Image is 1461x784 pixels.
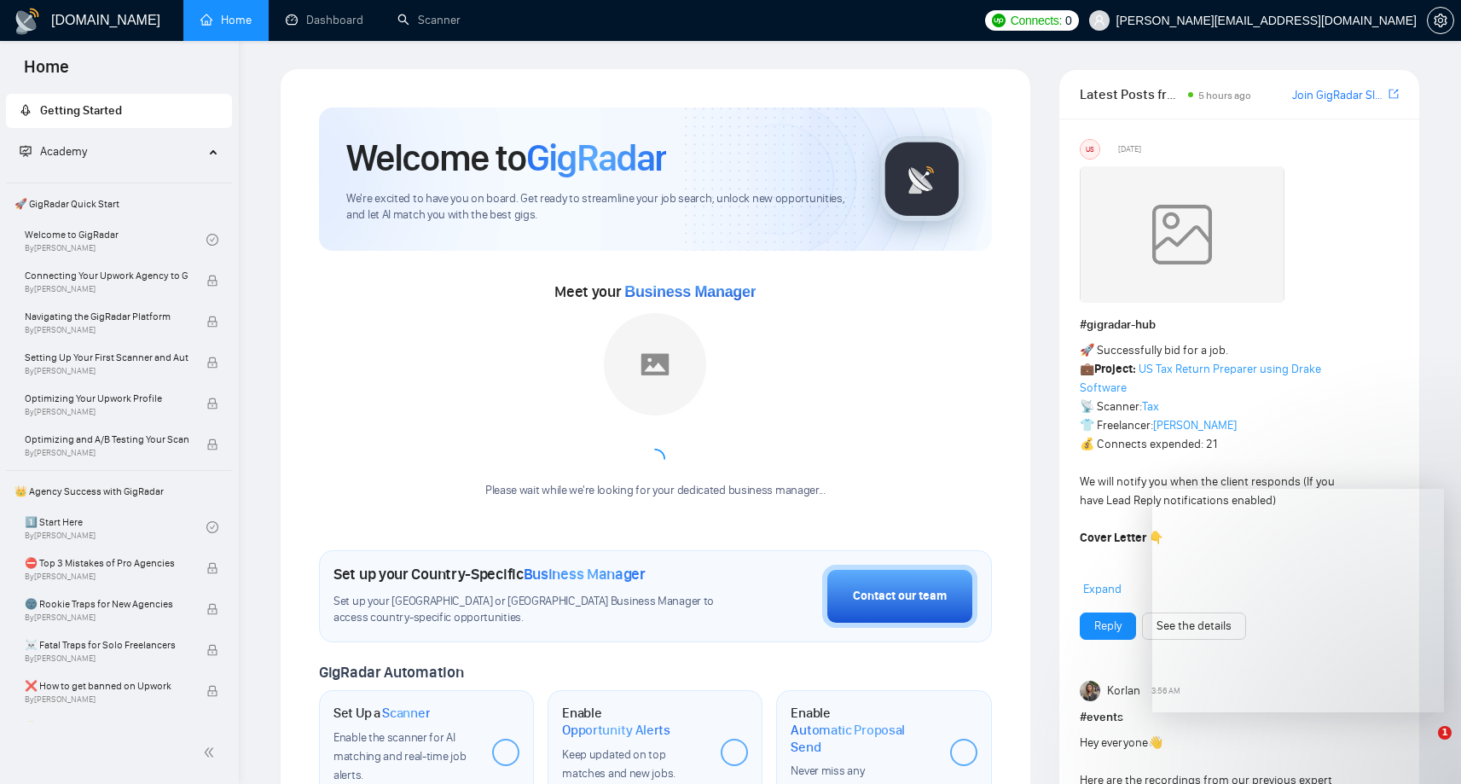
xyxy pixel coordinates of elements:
a: searchScanner [397,13,461,27]
a: setting [1427,14,1454,27]
h1: # events [1080,708,1399,727]
span: lock [206,438,218,450]
span: Business Manager [624,283,756,300]
span: By [PERSON_NAME] [25,613,188,623]
h1: Set up your Country-Specific [333,565,646,584]
span: By [PERSON_NAME] [25,366,188,376]
div: US [1081,140,1099,159]
iframe: Intercom live chat message [1152,489,1444,712]
a: dashboardDashboard [286,13,363,27]
span: Setting Up Your First Scanner and Auto-Bidder [25,349,188,366]
span: By [PERSON_NAME] [25,325,188,335]
img: upwork-logo.png [992,14,1006,27]
span: 1 [1438,726,1452,740]
a: [PERSON_NAME] [1153,418,1237,433]
img: placeholder.png [604,313,706,415]
span: Scanner [382,705,430,722]
span: Optimizing and A/B Testing Your Scanner for Better Results [25,431,188,448]
span: Academy [20,144,87,159]
span: Automatic Proposal Send [791,722,936,755]
h1: Welcome to [346,135,666,181]
span: lock [206,603,218,615]
span: Latest Posts from the GigRadar Community [1080,84,1184,105]
a: Welcome to GigRadarBy[PERSON_NAME] [25,221,206,258]
span: Set up your [GEOGRAPHIC_DATA] or [GEOGRAPHIC_DATA] Business Manager to access country-specific op... [333,594,720,626]
span: Connecting Your Upwork Agency to GigRadar [25,267,188,284]
span: Connects: [1011,11,1062,30]
span: check-circle [206,234,218,246]
span: 5 hours ago [1198,90,1251,102]
span: By [PERSON_NAME] [25,572,188,582]
h1: Enable [791,705,936,755]
span: ❌ How to get banned on Upwork [25,677,188,694]
span: Meet your [554,282,756,301]
span: Enable the scanner for AI matching and real-time job alerts. [333,730,466,782]
span: Getting Started [40,103,122,118]
span: Opportunity Alerts [562,722,670,739]
span: rocket [20,104,32,116]
div: Please wait while we're looking for your dedicated business manager... [475,483,836,499]
span: 👑 Agency Success with GigRadar [8,474,230,508]
a: Tax [1142,399,1159,414]
span: ☠️ Fatal Traps for Solo Freelancers [25,636,188,653]
a: export [1389,86,1399,102]
span: GigRadar Automation [319,663,463,682]
h1: # gigradar-hub [1080,316,1399,334]
img: logo [14,8,41,35]
span: lock [206,398,218,409]
span: loading [644,448,666,470]
span: Home [10,55,83,90]
span: check-circle [206,521,218,533]
span: double-left [203,744,220,761]
span: export [1389,87,1399,101]
button: Contact our team [822,565,977,628]
img: gigradar-logo.png [879,136,965,222]
span: Optimizing Your Upwork Profile [25,390,188,407]
span: fund-projection-screen [20,145,32,157]
img: Korlan [1080,681,1100,701]
span: lock [206,562,218,574]
span: 0 [1065,11,1072,30]
a: 1️⃣ Start HereBy[PERSON_NAME] [25,508,206,546]
span: lock [206,357,218,369]
span: By [PERSON_NAME] [25,448,188,458]
span: By [PERSON_NAME] [25,694,188,705]
strong: Project: [1094,362,1136,376]
span: Academy [40,144,87,159]
span: Korlan [1107,682,1140,700]
button: Reply [1080,613,1136,640]
a: Join GigRadar Slack Community [1292,86,1385,105]
img: weqQh+iSagEgQAAAABJRU5ErkJggg== [1080,166,1284,303]
iframe: Intercom live chat [1403,726,1444,767]
span: 👋 [1148,735,1162,750]
strong: Cover Letter 👇 [1080,531,1163,545]
span: 🚀 GigRadar Quick Start [8,187,230,221]
span: lock [206,316,218,328]
a: Reply [1094,617,1122,636]
span: By [PERSON_NAME] [25,407,188,417]
span: lock [206,644,218,656]
h1: Enable [562,705,707,738]
a: homeHome [200,13,252,27]
a: US Tax Return Preparer using Drake Software [1080,362,1321,395]
span: Keep updated on top matches and new jobs. [562,747,675,781]
span: By [PERSON_NAME] [25,284,188,294]
h1: Set Up a [333,705,430,722]
span: lock [206,275,218,287]
button: See the details [1142,613,1246,640]
span: ⛔ Top 3 Mistakes of Pro Agencies [25,555,188,572]
span: 🌚 Rookie Traps for New Agencies [25,595,188,613]
span: GigRadar [526,135,666,181]
button: setting [1427,7,1454,34]
span: setting [1428,14,1453,27]
span: lock [206,685,218,697]
span: By [PERSON_NAME] [25,653,188,664]
span: Navigating the GigRadar Platform [25,308,188,325]
div: Contact our team [853,587,947,606]
span: [DATE] [1118,142,1141,157]
span: user [1093,15,1105,26]
li: Getting Started [6,94,232,128]
span: Expand [1083,582,1122,596]
span: 😭 Account blocked: what to do? [25,718,188,735]
span: Business Manager [524,565,646,584]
